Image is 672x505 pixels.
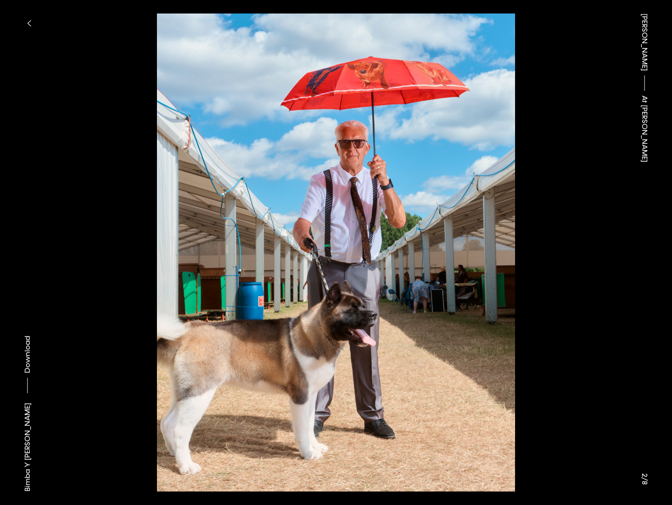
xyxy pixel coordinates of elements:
[23,336,32,373] span: Download
[22,403,33,491] div: Bimba Y [PERSON_NAME]
[22,336,33,398] button: Download asset
[639,14,650,71] a: [PERSON_NAME]
[639,96,650,162] span: At [PERSON_NAME]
